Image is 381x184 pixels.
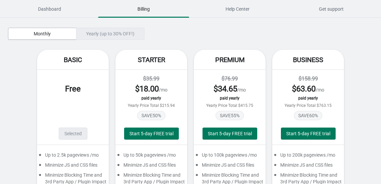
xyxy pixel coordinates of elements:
[98,3,189,15] span: Billing
[122,96,180,101] div: paid yearly
[216,111,244,120] span: SAVE 55 %
[201,75,259,83] div: $76.99
[281,128,336,140] button: Start 5-day FREE trial
[279,96,337,101] div: paid yearly
[286,3,377,15] span: Get support
[192,3,283,15] span: Help Center
[201,83,259,94] div: /mo
[194,50,266,70] div: Premium
[34,31,51,36] span: Monthly
[115,152,187,162] div: Up to 50k pageviews /mo
[203,128,257,140] button: Start 5-day FREE trial
[37,50,109,70] div: Basic
[122,103,180,108] div: Yearly Price Total $215.94
[201,96,259,101] div: paid yearly
[124,128,179,140] button: Start 5-day FREE trial
[122,75,180,83] div: $35.99
[137,111,165,120] span: SAVE 50 %
[294,111,322,120] span: SAVE 60 %
[272,152,344,162] div: Up to 200k pageviews /mo
[292,84,316,94] span: $ 63.60
[272,162,344,172] div: Minimize JS and CSS files
[201,103,259,108] div: Yearly Price Total $415.75
[8,28,76,40] button: Monthly
[135,84,159,94] span: $ 18.00
[37,162,109,172] div: Minimize JS and CSS files
[194,162,266,172] div: Minimize JS and CSS files
[4,3,95,15] span: Dashboard
[208,131,252,136] span: Start 5-day FREE trial
[279,103,337,108] div: Yearly Price Total $763.15
[122,83,180,94] div: /mo
[286,131,330,136] span: Start 5-day FREE trial
[129,131,173,136] span: Start 5-day FREE trial
[115,50,187,70] div: Starter
[279,83,337,94] div: /mo
[37,152,109,162] div: Up to 2.5k pageviews /mo
[214,84,237,94] span: $ 34.65
[65,84,81,94] span: Free
[115,162,187,172] div: Minimize JS and CSS files
[272,50,344,70] div: Business
[194,152,266,162] div: Up to 100k pageviews /mo
[279,75,337,83] div: $158.99
[3,0,97,18] button: Dashboard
